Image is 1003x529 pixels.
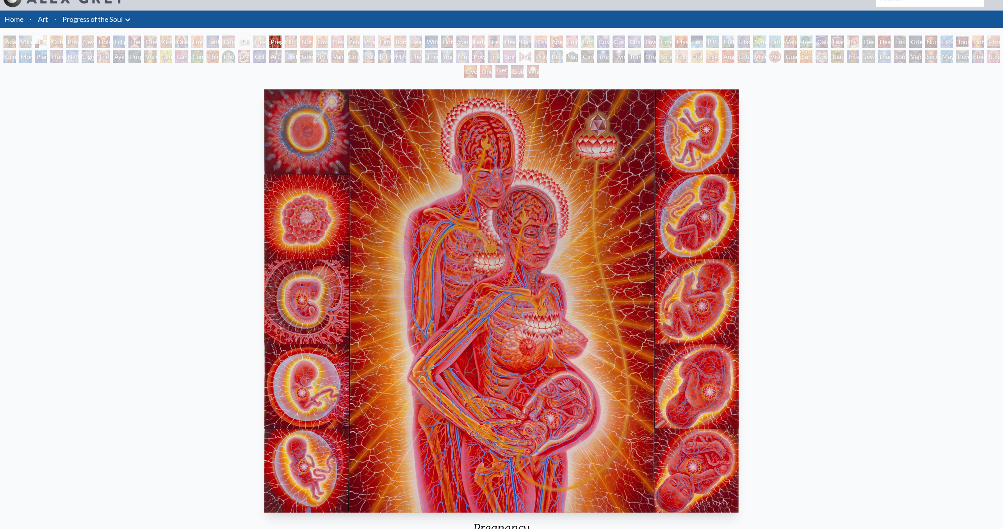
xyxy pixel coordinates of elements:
div: Headache [878,36,891,48]
div: Song of Vajra Being [894,50,906,63]
div: Eco-Atlas [941,36,953,48]
div: Cannabis Sutra [175,50,188,63]
div: Reading [410,36,422,48]
div: Young & Old [456,36,469,48]
div: Vision Tree [144,50,157,63]
div: Pregnancy [269,36,281,48]
div: Jewel Being [862,50,875,63]
div: Nuclear Crucifixion [925,36,937,48]
div: Visionary Origin of Language [19,36,32,48]
div: Peyote Being [956,50,969,63]
div: Cosmic Creativity [597,36,609,48]
div: Hands that See [519,50,531,63]
div: Steeplehead 2 [987,50,1000,63]
div: Vision Crystal [753,50,766,63]
div: Ocean of Love Bliss [175,36,188,48]
div: Eclipse [113,36,125,48]
div: Bond [581,36,594,48]
div: Copulating [222,36,235,48]
a: Home [5,15,23,23]
div: Metamorphosis [722,36,734,48]
div: Sunyata [800,50,812,63]
div: Interbeing [847,50,859,63]
div: The Seer [410,50,422,63]
div: Cosmic Artist [613,36,625,48]
div: Embracing [191,36,203,48]
div: Bardo Being [831,50,844,63]
div: Steeplehead 1 [972,50,984,63]
div: Blessing Hand [550,50,563,63]
div: Birth [285,36,297,48]
div: Ophanic Eyelash [691,50,703,63]
img: Pregnancy-1989-Alex-Grey-watermarked.jpg [264,89,739,513]
div: Tantra [207,36,219,48]
div: Caring [581,50,594,63]
div: Empowerment [566,36,578,48]
div: Breathing [488,36,500,48]
div: Adam & Eve [4,36,16,48]
div: One Taste [144,36,157,48]
div: Cannabacchus [191,50,203,63]
div: Vajra Being [909,50,922,63]
div: Net of Being [495,65,508,78]
div: Firewalking [488,50,500,63]
div: [PERSON_NAME] [378,50,391,63]
li: · [27,11,35,28]
div: White Light [527,65,539,78]
div: Cosmic [DEMOGRAPHIC_DATA] [347,50,360,63]
div: Aperture [550,36,563,48]
div: The Kiss [128,36,141,48]
div: Boo-boo [394,36,406,48]
div: Yogi & the Möbius Sphere [441,50,453,63]
div: Fear [831,36,844,48]
li: · [51,11,59,28]
div: Praying [66,36,78,48]
div: Prostration [987,36,1000,48]
div: Dissectional Art for Tool's Lateralus CD [269,50,281,63]
div: Kissing [160,36,172,48]
div: Emerald Grail [659,36,672,48]
div: Vajra Horse [784,36,797,48]
div: Transfiguration [628,50,641,63]
div: Networks [66,50,78,63]
div: Spirit Animates the Flesh [503,50,516,63]
div: Human Geometry [50,50,63,63]
div: Deities & Demons Drinking from the Milky Pool [285,50,297,63]
div: Fractal Eyes [675,50,688,63]
a: Progress of the Soul [62,14,123,25]
div: Vision Crystal Tondo [769,50,781,63]
div: New Family [331,36,344,48]
div: Godself [511,65,524,78]
div: Spectral Lotus [738,50,750,63]
div: DMT - The Spirit Molecule [238,50,250,63]
div: Body/Mind as a Vibratory Field of Energy [222,50,235,63]
div: Holy Family [441,36,453,48]
div: Ayahuasca Visitation [113,50,125,63]
div: Lightweaver [519,36,531,48]
div: Nursing [300,36,313,48]
div: Monochord [19,50,32,63]
div: Power to the Peaceful [472,50,485,63]
div: Psychomicrograph of a Fractal Paisley Cherub Feather Tip [706,50,719,63]
div: One [480,65,492,78]
div: Dying [613,50,625,63]
div: Earth Energies [691,36,703,48]
div: Secret Writing Being [925,50,937,63]
div: [PERSON_NAME] [316,50,328,63]
div: Symbiosis: Gall Wasp & Oak Tree [753,36,766,48]
div: New Man New Woman [82,36,94,48]
div: Cosmic Lovers [628,36,641,48]
div: Holy Grail [97,36,110,48]
div: Wonder [425,36,438,48]
div: Praying Hands [534,50,547,63]
div: Theologue [425,50,438,63]
div: Cosmic Elf [816,50,828,63]
div: Glimpsing the Empyrean [4,50,16,63]
div: Mysteriosa 2 [675,36,688,48]
div: Purging [128,50,141,63]
div: Holy Fire [972,36,984,48]
div: Grieving [909,36,922,48]
div: Diamond Being [878,50,891,63]
div: Kiss of the [MEDICAL_DATA] [534,36,547,48]
div: Planetary Prayers [35,50,47,63]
